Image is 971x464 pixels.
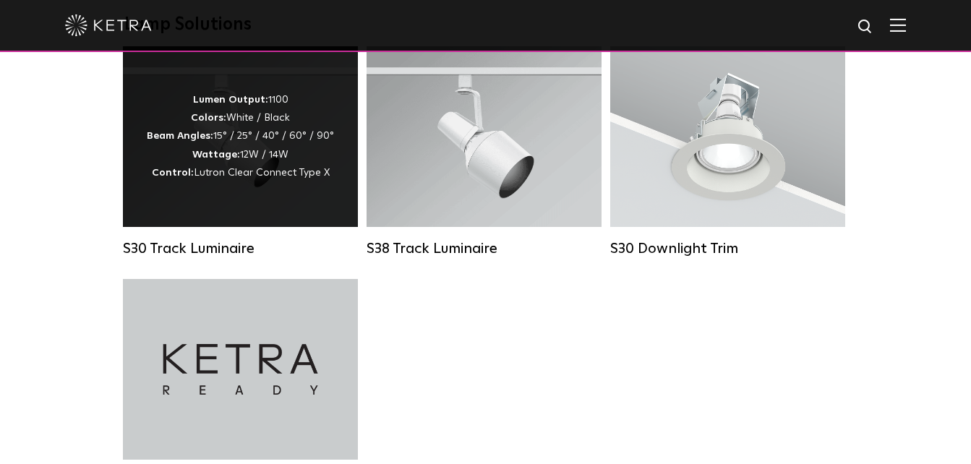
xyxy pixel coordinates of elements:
[191,113,226,123] strong: Colors:
[193,95,268,105] strong: Lumen Output:
[610,46,845,257] a: S30 Downlight Trim S30 Downlight Trim
[192,150,240,160] strong: Wattage:
[610,240,845,257] div: S30 Downlight Trim
[367,46,602,257] a: S38 Track Luminaire Lumen Output:1100Colors:White / BlackBeam Angles:10° / 25° / 40° / 60°Wattage...
[890,18,906,32] img: Hamburger%20Nav.svg
[147,91,334,182] div: 1100 White / Black 15° / 25° / 40° / 60° / 90° 12W / 14W
[147,131,213,141] strong: Beam Angles:
[152,168,194,178] strong: Control:
[123,46,358,257] a: S30 Track Luminaire Lumen Output:1100Colors:White / BlackBeam Angles:15° / 25° / 40° / 60° / 90°W...
[65,14,152,36] img: ketra-logo-2019-white
[857,18,875,36] img: search icon
[123,240,358,257] div: S30 Track Luminaire
[367,240,602,257] div: S38 Track Luminaire
[194,168,330,178] span: Lutron Clear Connect Type X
